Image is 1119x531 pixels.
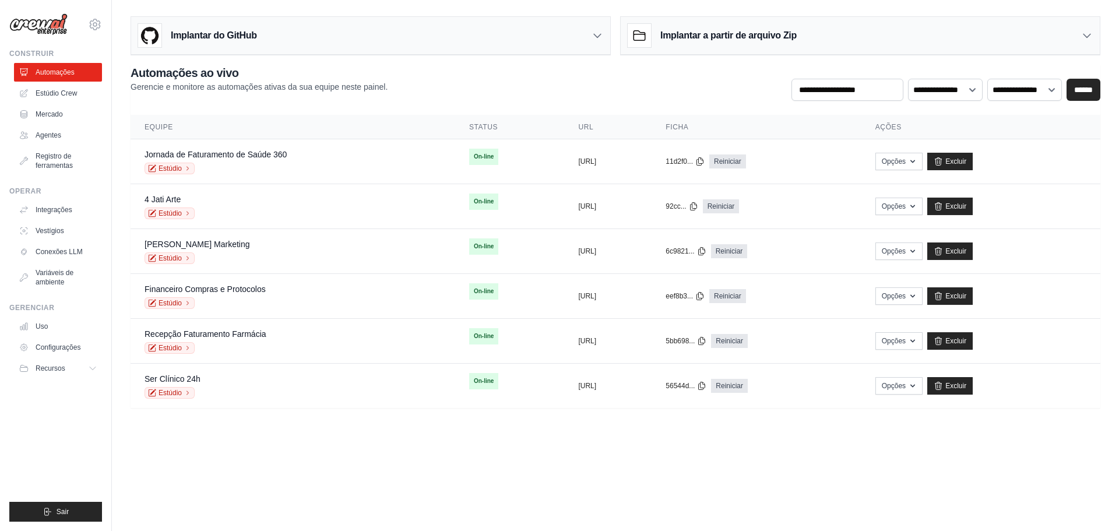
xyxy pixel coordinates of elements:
[36,227,64,235] font: Vestígios
[14,84,102,103] a: Estúdio Crew
[145,123,173,131] font: Equipe
[711,334,748,348] a: Reiniciar
[927,287,973,305] a: Excluir
[666,247,694,255] font: 6c9821...
[36,248,83,256] font: Conexões LLM
[882,292,906,300] font: Opções
[171,30,257,40] font: Implantar do GitHub
[709,154,746,168] a: Reiniciar
[716,247,743,255] font: Reiniciar
[660,30,797,40] font: Implantar a partir de arquivo Zip
[9,187,41,195] font: Operar
[716,337,743,345] font: Reiniciar
[666,337,695,345] font: 5bb698...
[875,377,923,395] button: Opções
[945,382,966,390] font: Excluir
[145,342,195,354] a: Estúdio
[469,123,498,131] font: Status
[138,24,161,47] img: Logotipo do GitHub
[145,195,181,204] a: 4 Jati Arte
[145,252,195,264] a: Estúdio
[711,379,748,393] a: Reiniciar
[159,389,182,397] font: Estúdio
[36,152,73,170] font: Registro de ferramentas
[36,269,73,286] font: Variáveis ​​de ambiente
[131,82,388,92] font: Gerencie e monitore as automações ativas da sua equipe neste painel.
[14,63,102,82] a: Automações
[666,336,706,346] button: 5bb698...
[875,242,923,260] button: Opções
[14,263,102,291] a: Variáveis ​​de ambiente
[703,199,740,213] a: Reiniciar
[14,221,102,240] a: Vestígios
[666,247,706,256] button: 6c9821...
[36,343,80,351] font: Configurações
[927,377,973,395] a: Excluir
[14,105,102,124] a: Mercado
[474,153,494,160] font: On-line
[882,337,906,345] font: Opções
[474,198,494,205] font: On-line
[1061,475,1119,531] iframe: Chat Widget
[716,382,743,390] font: Reiniciar
[145,374,200,384] a: Ser Clínico 24h
[945,292,966,300] font: Excluir
[159,299,182,307] font: Estúdio
[474,333,494,339] font: On-line
[945,247,966,255] font: Excluir
[882,382,906,390] font: Opções
[9,50,54,58] font: Construir
[666,291,705,301] button: eef8b3...
[9,502,102,522] button: Sair
[145,284,266,294] a: Financeiro Compras e Protocolos
[57,508,69,516] font: Sair
[145,240,250,249] a: [PERSON_NAME] Marketing
[9,304,54,312] font: Gerenciar
[14,317,102,336] a: Uso
[145,163,195,174] a: Estúdio
[927,332,973,350] a: Excluir
[14,126,102,145] a: Agentes
[145,150,287,159] a: Jornada de Faturamento de Saúde 360
[945,337,966,345] font: Excluir
[159,254,182,262] font: Estúdio
[666,202,686,210] font: 92cc...
[666,292,693,300] font: eef8b3...
[666,202,698,211] button: 92cc...
[666,123,688,131] font: Ficha
[36,322,48,330] font: Uso
[14,359,102,378] button: Recursos
[882,247,906,255] font: Opções
[708,202,735,210] font: Reiniciar
[145,387,195,399] a: Estúdio
[666,157,705,166] button: 11d2f0...
[578,123,593,131] font: URL
[145,297,195,309] a: Estúdio
[875,332,923,350] button: Opções
[159,164,182,173] font: Estúdio
[36,364,65,372] font: Recursos
[14,338,102,357] a: Configurações
[666,381,706,391] button: 56544d...
[927,242,973,260] a: Excluir
[474,288,494,294] font: On-line
[711,244,748,258] a: Reiniciar
[714,157,741,166] font: Reiniciar
[159,209,182,217] font: Estúdio
[714,292,741,300] font: Reiniciar
[875,287,923,305] button: Opções
[145,208,195,219] a: Estúdio
[474,378,494,384] font: On-line
[36,68,75,76] font: Automações
[159,344,182,352] font: Estúdio
[709,289,746,303] a: Reiniciar
[14,147,102,175] a: Registro de ferramentas
[666,382,695,390] font: 56544d...
[145,329,266,339] font: Recepção Faturamento Farmácia
[9,13,68,36] img: Logotipo
[36,110,63,118] font: Mercado
[14,201,102,219] a: Integrações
